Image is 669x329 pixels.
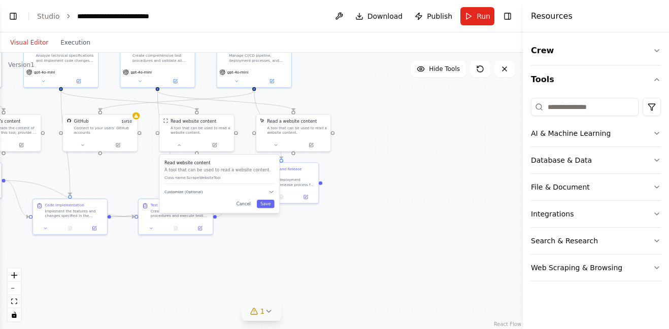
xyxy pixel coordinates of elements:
p: Class name: ScrapeWebsiteTool [164,175,274,180]
button: No output available [269,193,294,200]
div: Analyze technical specifications and implement code changes for {project_name}. Create well-struc... [36,53,94,63]
button: Open in side panel [255,78,289,85]
div: Tools [531,94,661,289]
button: zoom out [8,282,21,295]
button: Database & Data [531,147,661,173]
div: A tool that can be used to read a website content. [171,126,230,135]
div: GitHub [74,118,89,124]
span: Customize (Optional) [164,190,203,195]
button: Open in side panel [158,78,192,85]
button: Download [351,7,407,25]
button: Web Scraping & Browsing [531,254,661,281]
nav: breadcrumb [37,11,180,21]
span: Hide Tools [429,65,460,73]
span: Download [367,11,403,21]
p: A tool that can be used to read a website content. [164,167,274,173]
button: Open in side panel [101,141,135,149]
button: Tools [531,65,661,94]
span: gpt-4o-mini [227,70,248,75]
a: Studio [37,12,60,20]
div: Connect to your users’ GitHub accounts [74,126,134,135]
img: ScrapeWebsiteTool [163,118,169,123]
button: Show left sidebar [6,9,20,23]
button: fit view [8,295,21,308]
button: Cancel [233,200,254,208]
div: Version 1 [8,61,35,69]
g: Edge from 13554aca-402a-4de4-9d37-d94541950829 to d68f8e9e-792c-4830-9aec-57c8b912b391 [6,177,29,220]
g: Edge from 0c654804-c44e-4880-8364-272762f60966 to d68f8e9e-792c-4830-9aec-57c8b912b391 [58,91,73,195]
button: No output available [57,225,83,232]
button: Crew [531,36,661,65]
img: ScrapeElementFromWebsiteTool [260,118,265,123]
div: A tool that can be used to read a website content. [267,126,327,135]
a: React Flow attribution [494,321,521,327]
g: Edge from d68f8e9e-792c-4830-9aec-57c8b912b391 to 4a8fc46c-184d-44ae-9b8f-49f3a84c8965 [111,214,135,220]
span: gpt-4o-mini [34,70,55,75]
div: Read website content [171,118,216,124]
button: Integrations [531,201,661,227]
div: ScrapeWebsiteToolRead website contentA tool that can be used to read a website content.Read websi... [159,114,235,152]
button: toggle interactivity [8,308,21,321]
g: Edge from 0c654804-c44e-4880-8364-272762f60966 to 6ea906ad-05cc-442d-b9d4-6ca968d43dc4 [58,91,200,111]
button: Open in side panel [295,193,316,200]
div: ScrapeElementFromWebsiteToolRead a website contentA tool that can be used to read a website content. [256,114,331,152]
div: Manage CI/CD pipeline, deployment processes, and infrastructure for {project_name}. Ensure smooth... [216,42,292,88]
div: Code ImplementationImplement the features and changes specified in the product requirements for {... [32,199,108,235]
button: 1 [242,302,281,321]
div: GitHubGitHub1of10Connect to your users’ GitHub accounts [62,114,138,152]
button: AI & Machine Learning [531,120,661,147]
div: Read a website content [267,118,317,124]
button: Publish [411,7,456,25]
button: Execution [54,36,96,49]
button: No output available [163,225,188,232]
button: Open in side panel [197,141,231,149]
g: Edge from 13554aca-402a-4de4-9d37-d94541950829 to 4a8fc46c-184d-44ae-9b8f-49f3a84c8965 [6,177,135,220]
g: Edge from 1cfabe8f-8e4c-44fb-adf5-993ad02a062a to fb35236c-027c-4f3a-8895-0a9dd18dfa82 [251,91,284,159]
button: Open in side panel [294,141,328,149]
div: Test Planning and Execution [151,203,202,208]
div: Test Planning and ExecutionCreate comprehensive test procedures and execute testing for all imple... [138,199,214,235]
button: Open in side panel [190,225,211,232]
span: Publish [427,11,452,21]
button: File & Document [531,174,661,200]
div: Manage CI/CD pipeline, deployment processes, and infrastructure for {project_name}. Ensure smooth... [229,53,287,63]
img: GitHub [66,118,72,123]
h4: Resources [531,10,573,22]
g: Edge from d68f8e9e-792c-4830-9aec-57c8b912b391 to fb35236c-027c-4f3a-8895-0a9dd18dfa82 [111,180,241,220]
button: Run [460,7,494,25]
button: Open in side panel [4,141,38,149]
span: gpt-4o-mini [130,70,151,75]
button: Hide Tools [411,61,466,77]
div: React Flow controls [8,269,21,321]
div: Analyze technical specifications and implement code changes for {project_name}. Create well-struc... [23,42,99,88]
g: Edge from 1cfabe8f-8e4c-44fb-adf5-993ad02a062a to c9dbba89-b5d4-4966-9709-56962b25b683 [97,91,257,111]
button: Hide right sidebar [500,9,515,23]
g: Edge from 47f169c4-a570-41a1-9ede-ea29326c504a to 7e09726b-6745-44ea-9222-21fe85a4ff04 [154,91,296,111]
button: Customize (Optional) [164,189,274,195]
span: 1 [260,306,265,316]
button: Visual Editor [4,36,54,49]
div: Create comprehensive test procedures and validate all changes for {project_name}. Ensure code qua... [120,42,195,88]
div: Create comprehensive test procedures and execute testing for all implemented changes in {project_... [151,209,209,218]
button: Save [257,200,275,208]
button: Open in side panel [61,78,95,85]
h3: Read website content [164,160,274,166]
button: Open in side panel [84,225,105,232]
span: Number of enabled actions [120,118,134,124]
span: Run [477,11,490,21]
div: Code Implementation [45,203,84,208]
button: Search & Research [531,228,661,254]
div: Manage the deployment pipeline and release process for {project_name}. Set up or update CI/CD pip... [256,177,315,187]
button: zoom in [8,269,21,282]
div: Deployment and Release ManagementManage the deployment pipeline and release process for {project_... [244,162,319,203]
div: Deployment and Release Management [256,166,315,176]
div: Implement the features and changes specified in the product requirements for {project_name}. Anal... [45,209,104,218]
div: Create comprehensive test procedures and validate all changes for {project_name}. Ensure code qua... [132,53,191,63]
